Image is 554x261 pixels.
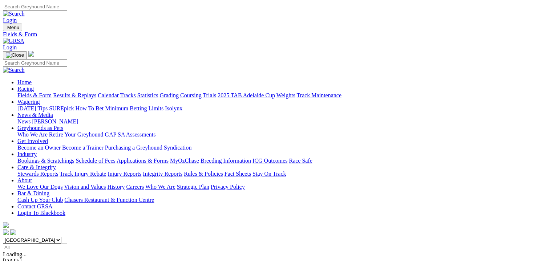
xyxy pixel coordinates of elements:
[17,86,34,92] a: Racing
[145,184,175,190] a: Who We Are
[108,171,141,177] a: Injury Reports
[105,105,163,111] a: Minimum Betting Limits
[17,190,49,196] a: Bar & Dining
[49,131,104,138] a: Retire Your Greyhound
[126,184,144,190] a: Careers
[3,229,9,235] img: facebook.svg
[17,210,65,216] a: Login To Blackbook
[252,158,287,164] a: ICG Outcomes
[17,138,48,144] a: Get Involved
[211,184,245,190] a: Privacy Policy
[17,79,32,85] a: Home
[107,184,125,190] a: History
[3,3,67,11] input: Search
[289,158,312,164] a: Race Safe
[105,131,156,138] a: GAP SA Assessments
[28,51,34,57] img: logo-grsa-white.png
[32,118,78,125] a: [PERSON_NAME]
[170,158,199,164] a: MyOzChase
[297,92,341,98] a: Track Maintenance
[225,171,251,177] a: Fact Sheets
[17,144,61,151] a: Become an Owner
[3,222,9,228] img: logo-grsa-white.png
[17,171,58,177] a: Stewards Reports
[164,144,191,151] a: Syndication
[184,171,223,177] a: Rules & Policies
[17,177,32,183] a: About
[252,171,286,177] a: Stay On Track
[17,92,551,99] div: Racing
[49,105,74,111] a: SUREpick
[64,197,154,203] a: Chasers Restaurant & Function Centre
[17,171,551,177] div: Care & Integrity
[10,229,16,235] img: twitter.svg
[180,92,202,98] a: Coursing
[17,125,63,131] a: Greyhounds as Pets
[7,25,19,30] span: Menu
[17,184,551,190] div: About
[3,38,24,44] img: GRSA
[17,118,551,125] div: News & Media
[17,151,37,157] a: Industry
[17,184,62,190] a: We Love Our Dogs
[17,112,53,118] a: News & Media
[3,244,67,251] input: Select date
[17,99,40,105] a: Wagering
[3,17,17,23] a: Login
[17,158,551,164] div: Industry
[143,171,182,177] a: Integrity Reports
[6,52,24,58] img: Close
[60,171,106,177] a: Track Injury Rebate
[98,92,119,98] a: Calendar
[17,158,74,164] a: Bookings & Scratchings
[76,158,115,164] a: Schedule of Fees
[3,31,551,38] a: Fields & Form
[201,158,251,164] a: Breeding Information
[3,51,27,59] button: Toggle navigation
[3,24,22,31] button: Toggle navigation
[3,59,67,67] input: Search
[203,92,216,98] a: Trials
[160,92,179,98] a: Grading
[17,197,551,203] div: Bar & Dining
[76,105,104,111] a: How To Bet
[3,11,25,17] img: Search
[218,92,275,98] a: 2025 TAB Adelaide Cup
[17,203,52,209] a: Contact GRSA
[3,251,27,257] span: Loading...
[17,164,56,170] a: Care & Integrity
[17,197,63,203] a: Cash Up Your Club
[165,105,182,111] a: Isolynx
[17,144,551,151] div: Get Involved
[137,92,158,98] a: Statistics
[120,92,136,98] a: Tracks
[17,131,48,138] a: Who We Are
[276,92,295,98] a: Weights
[3,44,17,50] a: Login
[3,67,25,73] img: Search
[62,144,104,151] a: Become a Trainer
[17,105,48,111] a: [DATE] Tips
[105,144,162,151] a: Purchasing a Greyhound
[17,131,551,138] div: Greyhounds as Pets
[64,184,106,190] a: Vision and Values
[117,158,169,164] a: Applications & Forms
[177,184,209,190] a: Strategic Plan
[17,105,551,112] div: Wagering
[17,118,31,125] a: News
[17,92,52,98] a: Fields & Form
[53,92,96,98] a: Results & Replays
